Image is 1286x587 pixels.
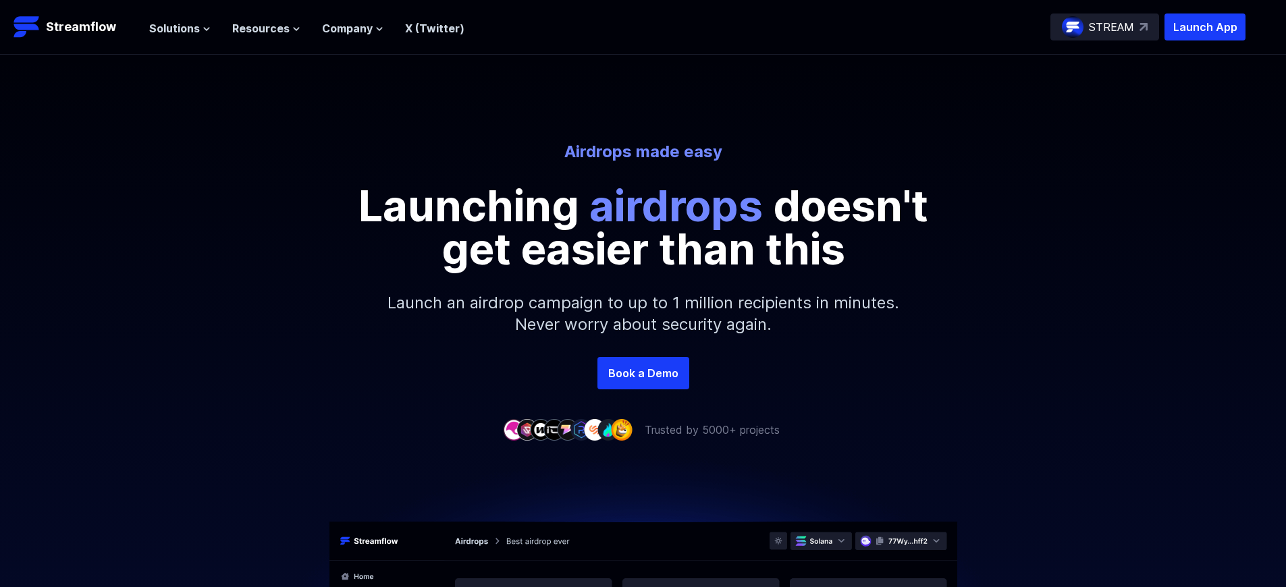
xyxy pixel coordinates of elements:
img: company-6 [570,419,592,440]
img: company-1 [503,419,525,440]
img: company-8 [597,419,619,440]
p: Launch an airdrop campaign to up to 1 million recipients in minutes. Never worry about security a... [353,271,934,357]
img: company-7 [584,419,606,440]
button: Company [322,20,383,36]
span: airdrops [589,179,763,231]
p: Launching doesn't get easier than this [340,184,947,271]
span: Company [322,20,373,36]
button: Resources [232,20,300,36]
a: Book a Demo [597,357,689,389]
span: Resources [232,20,290,36]
img: company-3 [530,419,552,440]
a: Streamflow [14,13,136,40]
img: company-5 [557,419,579,440]
img: Streamflow Logo [14,13,41,40]
a: STREAM [1050,13,1159,40]
img: streamflow-logo-circle.png [1062,16,1083,38]
p: Streamflow [46,18,116,36]
img: company-9 [611,419,633,440]
img: top-right-arrow.svg [1140,23,1148,31]
a: X (Twitter) [405,22,464,35]
button: Launch App [1164,13,1245,40]
p: Trusted by 5000+ projects [645,422,780,438]
p: STREAM [1089,19,1134,35]
button: Solutions [149,20,211,36]
span: Solutions [149,20,200,36]
img: company-2 [516,419,538,440]
img: company-4 [543,419,565,440]
p: Airdrops made easy [269,141,1017,163]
